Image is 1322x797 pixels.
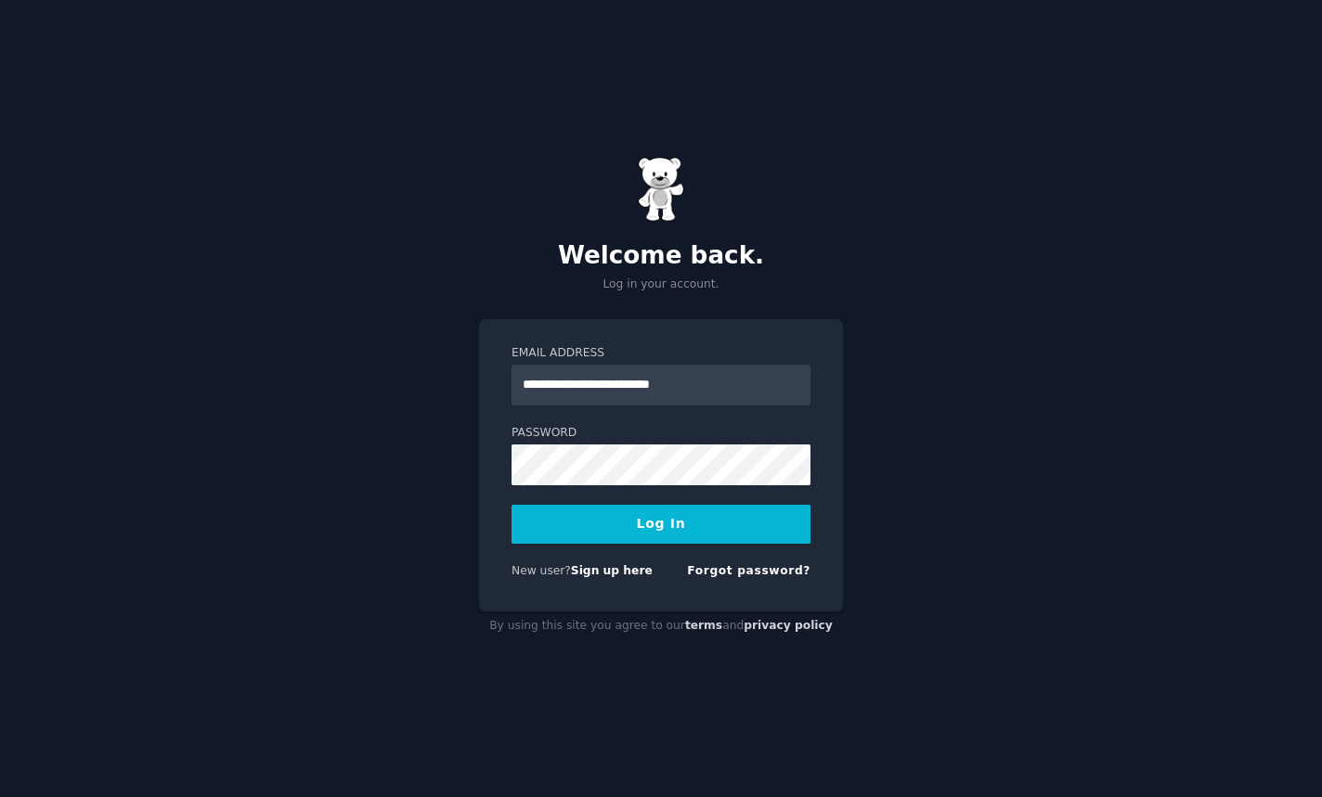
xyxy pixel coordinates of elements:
span: New user? [512,564,571,577]
a: terms [685,619,722,632]
img: Gummy Bear [638,157,684,222]
p: Log in your account. [479,276,843,293]
button: Log In [512,505,810,544]
label: Password [512,425,810,442]
a: Forgot password? [687,564,810,577]
a: privacy policy [744,619,833,632]
label: Email Address [512,345,810,362]
div: By using this site you agree to our and [479,611,843,641]
h2: Welcome back. [479,241,843,271]
a: Sign up here [571,564,653,577]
